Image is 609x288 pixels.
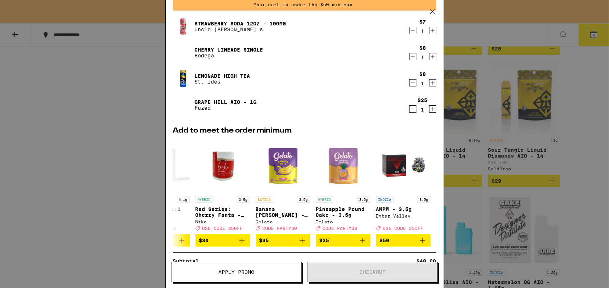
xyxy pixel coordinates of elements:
button: Increment [429,79,436,86]
a: Open page for Red Series: Cherry Fanta - 3.5g from Biko [196,138,250,234]
button: Increment [429,105,436,113]
p: 3.5g [357,196,370,203]
p: Fuzed [195,105,257,111]
a: Open page for Pineapple Pound Cake - 3.5g from Gelato [316,138,370,234]
p: 3.5g [417,196,431,203]
p: INDICA [376,196,394,203]
p: Uncle [PERSON_NAME]'s [195,27,286,32]
p: St. Ides [195,79,250,85]
a: Lemonade High Tea [195,73,250,79]
div: Biko [196,219,250,224]
a: Cherry Limeade Single [195,47,263,53]
span: Hi. Need any help? [4,5,52,11]
p: AMPM - 3.5g [376,206,431,212]
img: Ember Valley - AMPM - 3.5g [376,138,431,192]
p: Bodega [195,53,263,58]
p: HYBRID [196,196,213,203]
span: USE CODE 35OFF [383,226,424,231]
img: Grape Hill AIO - 1g [173,95,193,115]
a: Strawberry Soda 12oz - 100mg [195,21,286,27]
span: $30 [199,238,209,243]
button: Add to bag [316,234,370,247]
span: $35 [259,238,269,243]
div: $48.00 [417,259,436,264]
span: CODE PARTY30 [323,226,358,231]
div: $8 [419,45,426,51]
p: 3.5g [297,196,310,203]
button: Add to bag [376,234,431,247]
div: 1 [419,28,426,34]
p: Pineapple Pound Cake - 3.5g [316,206,370,218]
div: Gelato [316,219,370,224]
p: Red Series: Cherry Fanta - 3.5g [196,206,250,218]
span: $50 [380,238,390,243]
button: Add to bag [256,234,310,247]
p: SATIVA [256,196,273,203]
img: Cherry Limeade Single [173,42,193,63]
span: USE CODE 35OFF [202,226,243,231]
button: Checkout [308,262,438,282]
button: Apply Promo [172,262,302,282]
div: $7 [419,19,426,25]
img: Biko - Red Series: Cherry Fanta - 3.5g [196,138,250,192]
p: HYBRID [316,196,333,203]
h2: Add to meet the order minimum [173,127,436,134]
div: 1 [419,54,426,60]
span: Apply Promo [219,269,255,275]
button: Decrement [409,79,416,86]
div: Subtotal [173,259,204,264]
div: 1 [419,81,426,86]
button: Decrement [409,105,416,113]
button: Increment [429,53,436,60]
img: Lemonade High Tea [173,69,193,89]
div: 1 [418,107,428,113]
div: $25 [418,97,428,103]
img: Gelato - Pineapple Pound Cake - 3.5g [316,138,370,192]
button: Decrement [409,27,416,34]
a: Open page for Banana Runtz - 3.5g from Gelato [256,138,310,234]
div: $8 [419,71,426,77]
p: 3.5g [237,196,250,203]
span: $35 [320,238,329,243]
img: Gelato - Banana Runtz - 3.5g [256,138,310,192]
img: Strawberry Soda 12oz - 100mg [173,16,193,37]
button: Increment [429,27,436,34]
a: Grape Hill AIO - 1g [195,99,257,105]
a: Open page for AMPM - 3.5g from Ember Valley [376,138,431,234]
p: Banana [PERSON_NAME] - 3.5g [256,206,310,218]
span: Checkout [359,269,386,275]
div: Ember Valley [376,214,431,218]
div: Gelato [256,219,310,224]
button: Decrement [409,53,416,60]
span: CODE PARTY30 [263,226,297,231]
button: Add to bag [196,234,250,247]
